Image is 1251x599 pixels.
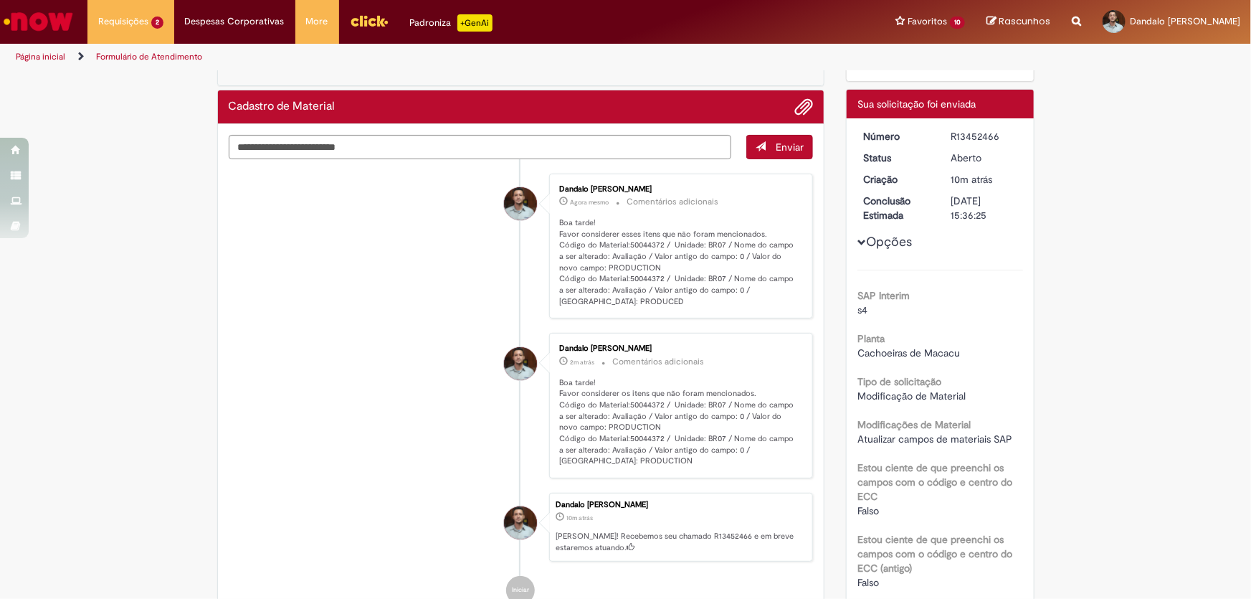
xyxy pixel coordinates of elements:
button: Enviar [746,135,813,159]
p: Boa tarde! Favor considerer os itens que não foram mencionados. Código do Material:50044372 / Uni... [559,377,798,468]
span: 10m atrás [951,173,993,186]
b: Tipo de solicitação [857,375,941,388]
div: [DATE] 15:36:25 [951,194,1018,222]
div: Dandalo [PERSON_NAME] [559,185,798,194]
span: Agora mesmo [570,198,609,207]
small: Comentários adicionais [627,196,718,208]
div: Padroniza [410,14,493,32]
a: Página inicial [16,51,65,62]
span: 2 [151,16,163,29]
dt: Criação [852,172,941,187]
time: 27/08/2025 13:36:17 [566,514,593,522]
img: ServiceNow [1,7,75,36]
time: 27/08/2025 13:36:17 [951,173,993,186]
dt: Conclusão Estimada [852,194,941,222]
span: Modificação de Material [857,390,966,402]
span: Enviar [776,141,804,154]
span: 10m atrás [566,514,593,522]
p: +GenAi [457,14,493,32]
dt: Status [852,151,941,165]
div: Aberto [951,151,1018,165]
span: Requisições [98,14,148,29]
b: SAP Interim [857,289,910,302]
div: Dandalo Francisco Junior [504,506,537,539]
b: Estou ciente de que preenchi os campos com o código e centro do ECC (antigo) [857,533,1012,575]
span: Atualizar campos de materiais SAP [857,433,1012,445]
span: s4 [857,303,867,316]
img: click_logo_yellow_360x200.png [350,10,389,32]
small: Comentários adicionais [612,356,704,368]
a: Rascunhos [986,15,1050,29]
li: Dandalo Francisco Junior [229,493,814,562]
a: Formulário de Atendimento [96,51,202,62]
div: Dandalo Francisco Junior [504,187,537,220]
div: R13452466 [951,129,1018,143]
b: Planta [857,332,885,345]
span: Falso [857,576,879,589]
time: 27/08/2025 13:46:07 [570,198,609,207]
span: Favoritos [908,14,947,29]
div: Dandalo Francisco Junior [504,347,537,380]
div: Dandalo [PERSON_NAME] [559,344,798,353]
ul: Trilhas de página [11,44,823,70]
div: 27/08/2025 13:36:17 [951,172,1018,187]
span: Falso [857,504,879,517]
span: 2m atrás [570,358,594,367]
p: [PERSON_NAME]! Recebemos seu chamado R13452466 e em breve estaremos atuando. [556,531,805,553]
span: Cachoeiras de Macacu [857,346,960,359]
span: More [306,14,328,29]
dt: Número [852,129,941,143]
button: Adicionar anexos [794,98,813,116]
span: Sua solicitação foi enviada [857,98,976,110]
b: Modificações de Material [857,418,971,431]
span: Rascunhos [999,14,1050,28]
textarea: Digite sua mensagem aqui... [229,135,732,159]
span: Despesas Corporativas [185,14,285,29]
span: 10 [950,16,965,29]
div: Dandalo [PERSON_NAME] [556,501,805,509]
h2: Cadastro de Material Histórico de tíquete [229,100,336,113]
b: Estou ciente de que preenchi os campos com o código e centro do ECC [857,461,1012,503]
span: Dandalo [PERSON_NAME] [1130,15,1240,27]
p: Boa tarde! Favor considerer esses itens que não foram mencionados. Código do Material:50044372 / ... [559,217,798,308]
